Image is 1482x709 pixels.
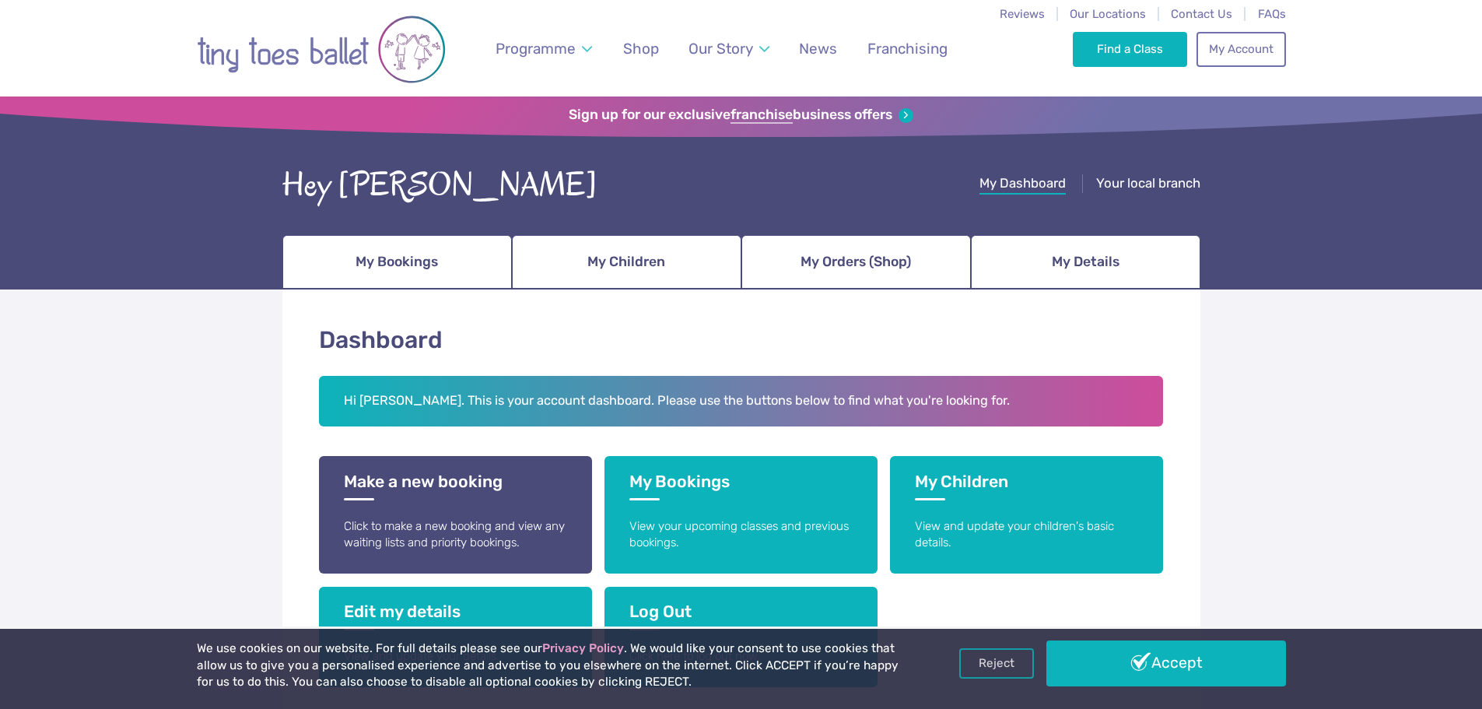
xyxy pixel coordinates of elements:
div: Hey [PERSON_NAME] [282,161,597,209]
span: Franchising [867,40,948,58]
p: View your upcoming classes and previous bookings. [629,518,853,552]
span: Shop [623,40,659,58]
a: Privacy Policy [542,641,624,655]
a: Find a Class [1073,32,1187,66]
p: View and update your children's basic details. [915,518,1138,552]
a: Shop [615,30,666,67]
h2: Hi [PERSON_NAME]. This is your account dashboard. Please use the buttons below to find what you'r... [319,376,1164,427]
strong: franchise [730,107,793,124]
a: Reviews [1000,7,1045,21]
a: Log Out Click here to log out now. [604,587,878,687]
a: Your local branch [1096,175,1200,195]
a: My Account [1196,32,1285,66]
h1: Dashboard [319,324,1164,357]
span: Programme [496,40,576,58]
a: Sign up for our exclusivefranchisebusiness offers [569,107,913,124]
a: FAQs [1258,7,1286,21]
a: Accept [1046,641,1286,686]
span: Our Story [688,40,753,58]
img: tiny toes ballet [197,10,446,89]
a: My Children View and update your children's basic details. [890,456,1163,574]
a: Franchising [860,30,955,67]
h3: My Children [915,472,1138,500]
span: My Details [1052,248,1119,276]
a: Programme [488,30,599,67]
h3: Make a new booking [344,472,567,500]
span: Your local branch [1096,175,1200,191]
h3: Edit my details [344,602,567,630]
a: Reject [959,648,1034,678]
a: News [792,30,845,67]
a: Our Locations [1070,7,1146,21]
a: Edit my details View and update your details. [319,587,592,687]
a: Our Story [681,30,776,67]
a: My Bookings View your upcoming classes and previous bookings. [604,456,878,574]
a: Contact Us [1171,7,1232,21]
a: My Orders (Shop) [741,235,971,290]
a: Make a new booking Click to make a new booking and view any waiting lists and priority bookings. [319,456,592,574]
p: Click to make a new booking and view any waiting lists and priority bookings. [344,518,567,552]
h3: Log Out [629,602,853,630]
a: My Details [971,235,1200,290]
h3: My Bookings [629,472,853,500]
span: My Bookings [356,248,438,276]
a: My Bookings [282,235,512,290]
a: My Children [512,235,741,290]
span: News [799,40,837,58]
p: We use cookies on our website. For full details please see our . We would like your consent to us... [197,641,905,691]
span: My Children [587,248,665,276]
span: My Orders (Shop) [801,248,911,276]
